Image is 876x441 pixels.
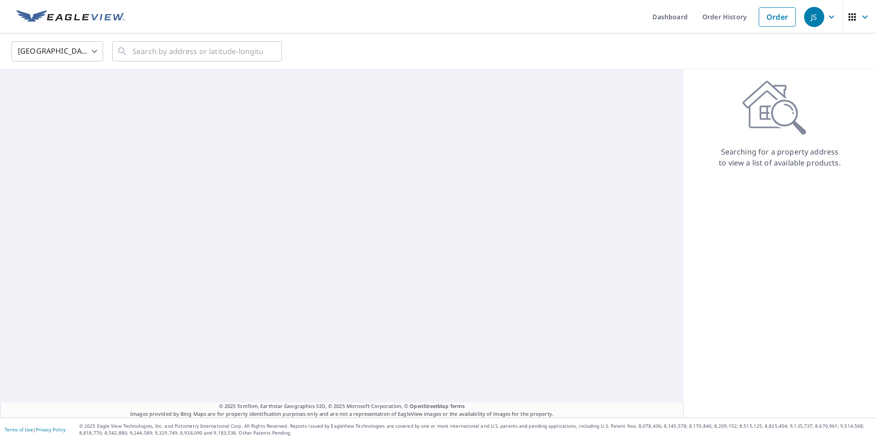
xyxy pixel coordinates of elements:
img: EV Logo [16,10,125,24]
a: Privacy Policy [36,426,66,433]
a: Terms of Use [5,426,33,433]
p: Searching for a property address to view a list of available products. [718,146,841,168]
a: Terms [450,402,465,409]
input: Search by address or latitude-longitude [132,39,263,64]
span: © 2025 TomTom, Earthstar Geographics SIO, © 2025 Microsoft Corporation, © [219,402,465,410]
p: © 2025 Eagle View Technologies, Inc. and Pictometry International Corp. All Rights Reserved. Repo... [79,423,871,436]
p: | [5,427,66,432]
a: Order [759,7,796,27]
a: OpenStreetMap [410,402,448,409]
div: [GEOGRAPHIC_DATA] [11,39,103,64]
div: JS [804,7,824,27]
